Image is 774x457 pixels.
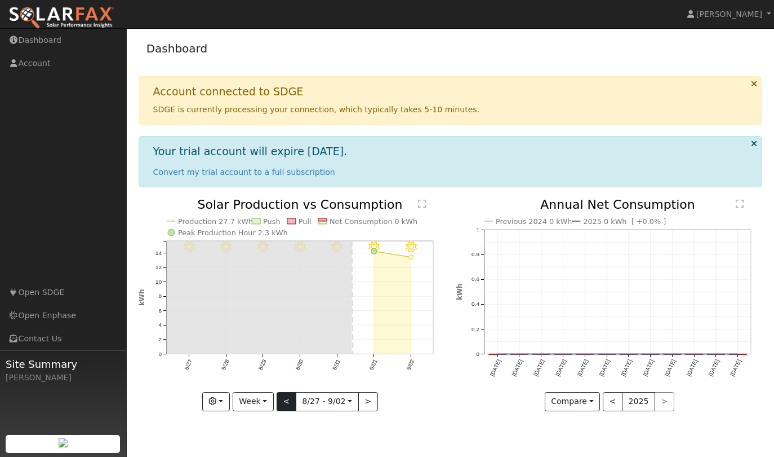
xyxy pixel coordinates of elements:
text: 1 [476,226,479,232]
circle: onclick="" [495,352,500,357]
a: Convert my trial account to a full subscription [153,168,335,177]
text: Peak Production Hour 2.3 kWh [178,228,288,237]
text: [DATE] [554,358,567,377]
div: [PERSON_NAME] [6,372,121,384]
text: [DATE] [708,358,720,377]
text: 8/31 [331,358,341,371]
span: SDGE is currently processing your connection, which typically takes 5-10 minutes. [153,105,480,114]
text: [DATE] [729,358,742,377]
text: [DATE] [642,358,655,377]
text: [DATE] [576,358,589,377]
text: 10 [155,279,162,285]
circle: onclick="" [670,352,675,357]
img: SolarFax [8,6,114,30]
circle: onclick="" [604,352,609,357]
text: 8/28 [220,358,230,371]
text: Push [263,217,281,226]
text: 8/29 [257,358,267,371]
text: 12 [155,264,162,270]
button: Week [233,392,274,411]
circle: onclick="" [714,352,718,357]
text: 0 [476,351,479,357]
circle: onclick="" [648,352,653,357]
text: 0.2 [471,326,479,332]
text: 6 [158,307,162,314]
circle: onclick="" [626,352,631,357]
text: 9/01 [368,358,379,371]
circle: onclick="" [561,352,566,357]
text: Net Consumption 0 kWh [330,217,417,226]
text: 2025 0 kWh [ +0.0% ] [583,217,666,226]
text: [DATE] [664,358,677,377]
circle: onclick="" [539,352,544,357]
button: 2025 [622,392,655,411]
button: < [603,392,622,411]
text: [DATE] [598,358,611,377]
text: 2 [158,336,162,342]
text: 8 [158,293,162,299]
button: > [358,392,378,411]
circle: onclick="" [371,248,377,254]
text: 14 [155,250,162,256]
text: Annual Net Consumption [540,197,695,212]
a: Dashboard [146,42,208,55]
text: 8/27 [183,358,193,371]
text: Solar Production vs Consumption [197,197,402,212]
text:  [418,199,426,208]
circle: onclick="" [692,352,697,357]
text: Previous 2024 0 kWh [496,217,572,226]
text: Production 27.7 kWh [178,217,253,226]
text: 4 [158,322,162,328]
img: retrieve [59,438,68,447]
h1: Account connected to SDGE [153,85,304,98]
text: kWh [456,283,464,300]
circle: onclick="" [736,352,740,357]
i: 9/01 - Clear [368,241,380,253]
circle: onclick="" [583,352,588,357]
button: < [277,392,296,411]
span: [PERSON_NAME] [696,10,762,19]
circle: onclick="" [517,352,522,357]
text: 0.4 [471,301,479,307]
text: [DATE] [686,358,699,377]
text: kWh [138,289,146,306]
text: 9/02 [405,358,415,371]
text:  [736,199,744,208]
circle: onclick="" [408,255,413,260]
text: [DATE] [620,358,633,377]
i: 9/02 - Clear [406,241,417,253]
text: 0.8 [471,251,479,257]
text: 0.6 [471,276,479,283]
button: 8/27 - 9/02 [296,392,359,411]
text: [DATE] [533,358,546,377]
text: 8/30 [294,358,304,371]
text: [DATE] [489,358,502,377]
span: Site Summary [6,357,121,372]
text: 0 [158,351,162,357]
button: Compare [545,392,600,411]
text: Pull [299,217,312,226]
h1: Your trial account will expire [DATE]. [153,145,348,158]
text: [DATE] [511,358,524,377]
